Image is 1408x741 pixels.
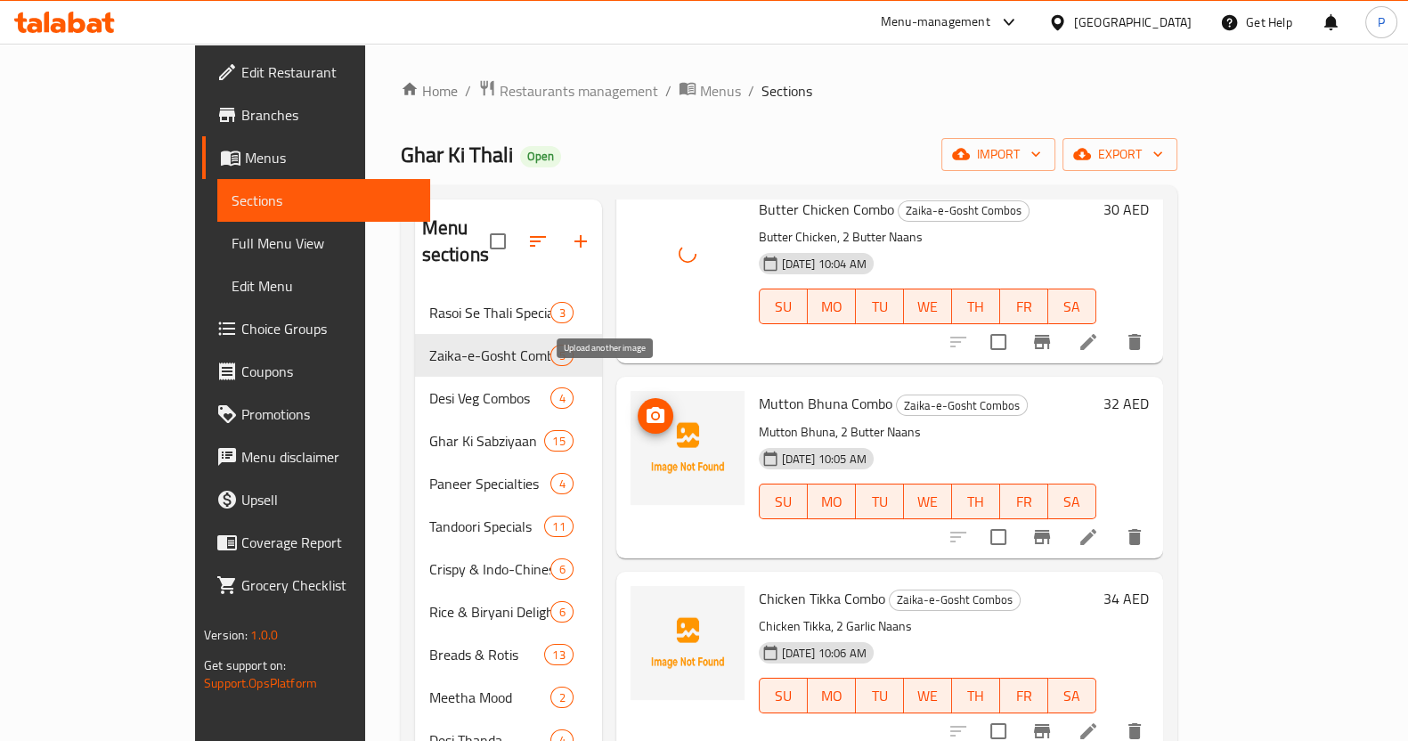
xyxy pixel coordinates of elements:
[544,430,573,452] div: items
[241,403,416,425] span: Promotions
[545,518,572,535] span: 11
[550,473,573,494] div: items
[429,430,545,452] div: Ghar Ki Sabziyaan
[881,12,990,33] div: Menu-management
[202,393,430,436] a: Promotions
[631,391,745,505] img: Mutton Bhuna Combo
[250,623,278,647] span: 1.0.0
[808,484,856,519] button: MO
[202,307,430,350] a: Choice Groups
[815,294,849,320] span: MO
[429,473,551,494] span: Paneer Specialties
[204,623,248,647] span: Version:
[1378,12,1385,32] span: P
[1074,12,1192,32] div: [GEOGRAPHIC_DATA]
[551,305,572,322] span: 3
[415,462,602,505] div: Paneer Specialties4
[429,558,551,580] span: Crispy & Indo-Chinese Snacks
[550,558,573,580] div: items
[808,678,856,713] button: MO
[401,134,513,175] span: Ghar Ki Thali
[241,489,416,510] span: Upsell
[429,387,551,409] span: Desi Veg Combos
[478,79,658,102] a: Restaurants management
[241,532,416,553] span: Coverage Report
[638,398,673,434] button: upload picture
[550,687,573,708] div: items
[465,80,471,102] li: /
[631,586,745,700] img: Chicken Tikka Combo
[759,615,1096,638] p: Chicken Tikka, 2 Garlic Naans
[856,289,904,324] button: TU
[415,505,602,548] div: Tandoori Specials11
[202,136,430,179] a: Menus
[1048,289,1096,324] button: SA
[202,436,430,478] a: Menu disclaimer
[759,390,892,417] span: Mutton Bhuna Combo
[1062,138,1177,171] button: export
[759,678,808,713] button: SU
[551,476,572,493] span: 4
[202,478,430,521] a: Upsell
[429,601,551,623] div: Rice & Biryani Delights
[1000,484,1048,519] button: FR
[429,345,551,366] span: Zaika-e-Gosht Combos
[1007,294,1041,320] span: FR
[808,289,856,324] button: MO
[980,323,1017,361] span: Select to update
[415,676,602,719] div: Meetha Mood2
[775,451,874,468] span: [DATE] 10:05 AM
[241,446,416,468] span: Menu disclaimer
[429,687,551,708] div: Meetha Mood
[1007,489,1041,515] span: FR
[517,220,559,263] span: Sort sections
[1078,526,1099,548] a: Edit menu item
[1055,294,1089,320] span: SA
[415,590,602,633] div: Rice & Biryani Delights6
[1048,678,1096,713] button: SA
[551,689,572,706] span: 2
[202,350,430,393] a: Coupons
[551,390,572,407] span: 4
[1103,197,1149,222] h6: 30 AED
[665,80,671,102] li: /
[429,302,551,323] div: Rasoi Se Thali Specials
[952,289,1000,324] button: TH
[1055,683,1089,709] span: SA
[759,484,808,519] button: SU
[1021,516,1063,558] button: Branch-specific-item
[520,146,561,167] div: Open
[863,489,897,515] span: TU
[679,79,741,102] a: Menus
[429,644,545,665] span: Breads & Rotis
[241,61,416,83] span: Edit Restaurant
[911,294,945,320] span: WE
[202,51,430,94] a: Edit Restaurant
[897,395,1027,416] span: Zaika-e-Gosht Combos
[941,138,1055,171] button: import
[856,484,904,519] button: TU
[232,232,416,254] span: Full Menu View
[415,377,602,419] div: Desi Veg Combos4
[217,179,430,222] a: Sections
[1021,321,1063,363] button: Branch-specific-item
[889,590,1021,611] div: Zaika-e-Gosht Combos
[241,318,416,339] span: Choice Groups
[761,80,812,102] span: Sections
[767,489,801,515] span: SU
[241,104,416,126] span: Branches
[415,548,602,590] div: Crispy & Indo-Chinese Snacks6
[911,489,945,515] span: WE
[232,190,416,211] span: Sections
[204,654,286,677] span: Get support on:
[898,200,1030,222] div: Zaika-e-Gosht Combos
[217,265,430,307] a: Edit Menu
[429,516,545,537] span: Tandoori Specials
[1048,484,1096,519] button: SA
[1113,321,1156,363] button: delete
